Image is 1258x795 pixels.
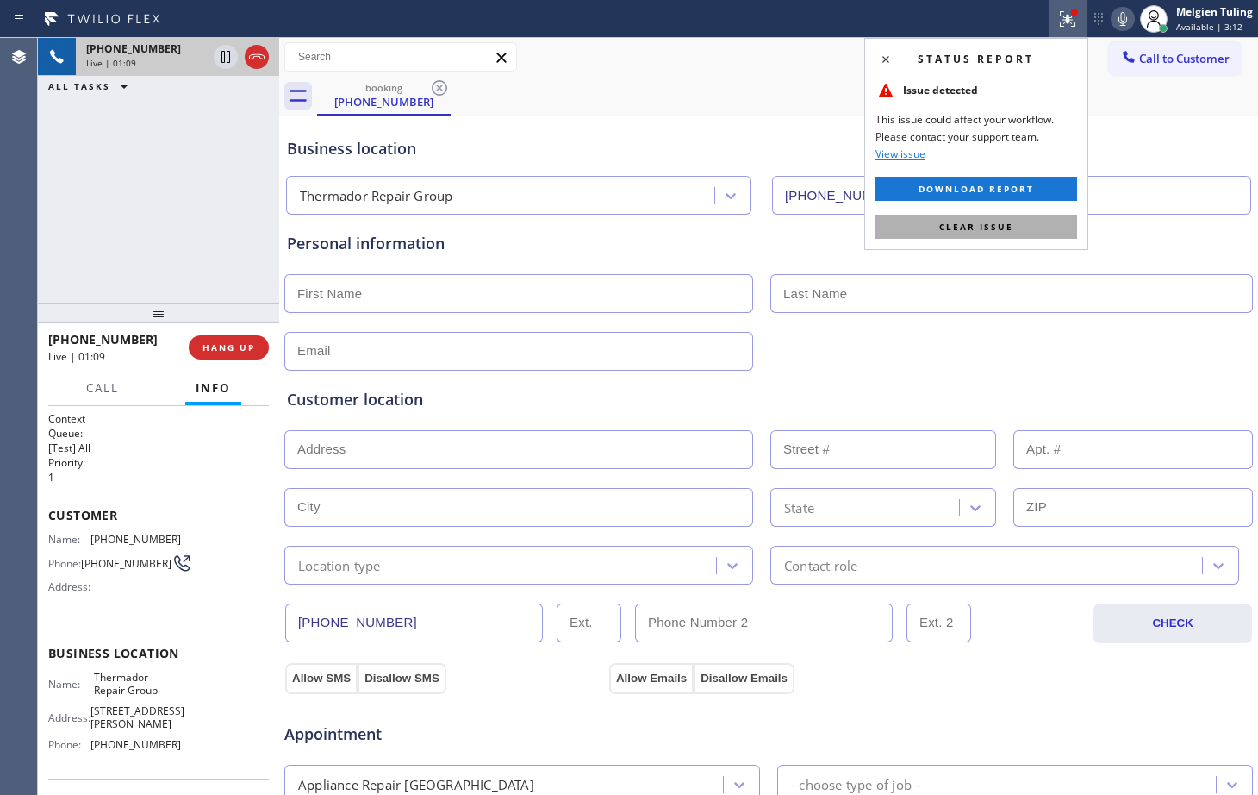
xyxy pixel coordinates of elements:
div: booking [319,81,449,94]
button: CHECK [1093,604,1252,643]
input: Phone Number 2 [635,604,893,642]
span: Address: [48,711,90,724]
span: HANG UP [202,341,255,354]
span: Live | 01:09 [86,57,136,69]
span: Live | 01:09 [48,349,105,364]
button: Disallow Emails [694,663,794,694]
span: Phone: [48,738,90,751]
input: Street # [770,430,996,469]
button: Info [185,372,241,405]
span: Thermador Repair Group [94,671,180,698]
span: Address: [48,580,94,593]
div: Contact role [784,555,857,575]
div: - choose type of job - [791,774,919,794]
input: First Name [284,274,753,313]
input: Phone Number [285,604,543,642]
h2: Queue: [48,426,269,441]
span: [PHONE_NUMBER] [48,331,158,347]
span: Call [86,380,119,396]
div: Melgien Tuling [1176,4,1253,19]
button: Mute [1111,7,1135,31]
span: Customer [48,507,269,523]
p: 1 [48,470,269,485]
span: ALL TASKS [48,80,110,92]
span: Info [196,380,231,396]
span: [PHONE_NUMBER] [90,738,181,751]
button: Hang up [245,45,269,69]
input: Apt. # [1013,430,1253,469]
input: City [284,488,753,527]
p: [Test] All [48,441,269,455]
span: Call to Customer [1139,51,1230,66]
input: Search [285,43,516,71]
span: Name: [48,533,90,546]
h2: Priority: [48,455,269,470]
button: Disallow SMS [358,663,446,694]
div: State [784,498,814,517]
span: Phone: [48,557,81,570]
button: Allow SMS [285,663,358,694]
span: Business location [48,645,269,661]
span: [PHONE_NUMBER] [90,533,181,546]
span: [PHONE_NUMBER] [81,557,171,570]
button: Hold Customer [214,45,238,69]
h1: Context [48,411,269,426]
div: Thermador Repair Group [300,186,452,206]
span: [STREET_ADDRESS][PERSON_NAME] [90,704,184,731]
div: Business location [287,137,1250,160]
input: Phone Number [772,176,1251,215]
input: Address [284,430,753,469]
div: [PHONE_NUMBER] [319,94,449,110]
div: Appliance Repair [GEOGRAPHIC_DATA] [298,774,534,794]
span: Available | 3:12 [1176,21,1242,33]
button: ALL TASKS [38,76,145,97]
button: HANG UP [189,335,269,360]
div: Personal information [287,232,1250,255]
span: Name: [48,678,94,691]
input: Email [284,332,753,371]
div: Location type [298,555,381,575]
div: Customer location [287,388,1250,411]
button: Allow Emails [609,663,694,694]
span: Appointment [284,723,605,746]
input: Last Name [770,274,1253,313]
div: (978) 735-9971 [319,77,449,114]
input: ZIP [1013,488,1253,527]
span: [PHONE_NUMBER] [86,41,181,56]
input: Ext. 2 [906,604,971,642]
button: Call [76,372,129,405]
input: Ext. [557,604,621,642]
button: Call to Customer [1109,42,1241,75]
